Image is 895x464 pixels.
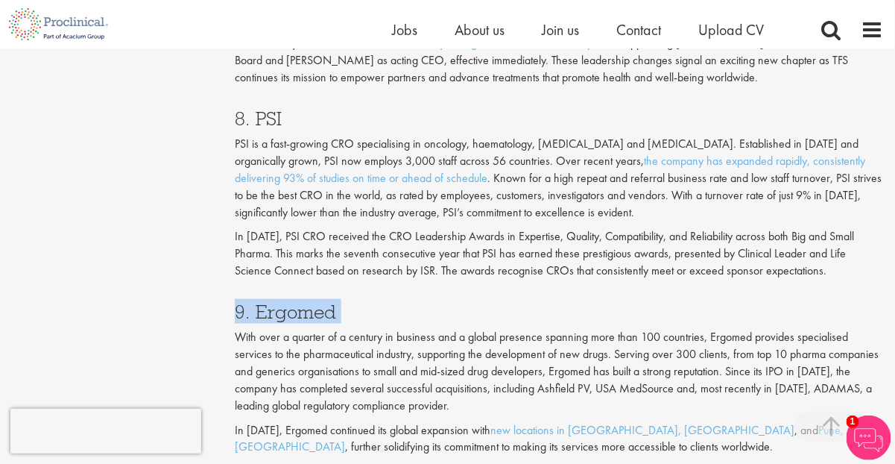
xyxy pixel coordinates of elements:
iframe: reCAPTCHA [10,409,201,454]
p: With over a quarter of a century in business and a global presence spanning more than 100 countri... [235,329,884,414]
span: 1 [847,416,859,428]
a: Contact [616,20,661,40]
a: About us [455,20,505,40]
a: Upload CV [698,20,765,40]
a: the company has expanded rapidly, consistently delivering 93% of studies on time or ahead of sche... [235,153,865,186]
h3: 9. Ergomed [235,302,884,322]
a: Pune, [GEOGRAPHIC_DATA] [235,422,844,455]
p: In [DATE], Ergomed continued its global expansion with , and , further solidifying its commitment... [235,422,884,457]
p: Most recently, , appointing [PERSON_NAME] as Chairman of the Board and [PERSON_NAME] as acting CE... [235,35,884,87]
p: PSI is a fast-growing CRO specialising in oncology, haematology, [MEDICAL_DATA] and [MEDICAL_DATA... [235,136,884,221]
h3: 8. PSI [235,109,884,128]
a: new locations in [GEOGRAPHIC_DATA], [GEOGRAPHIC_DATA] [490,422,794,438]
a: Join us [542,20,579,40]
img: Chatbot [847,416,891,460]
a: Jobs [392,20,417,40]
p: In [DATE], PSI CRO received the CRO Leadership Awards in Expertise, Quality, Compatibility, and R... [235,228,884,280]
